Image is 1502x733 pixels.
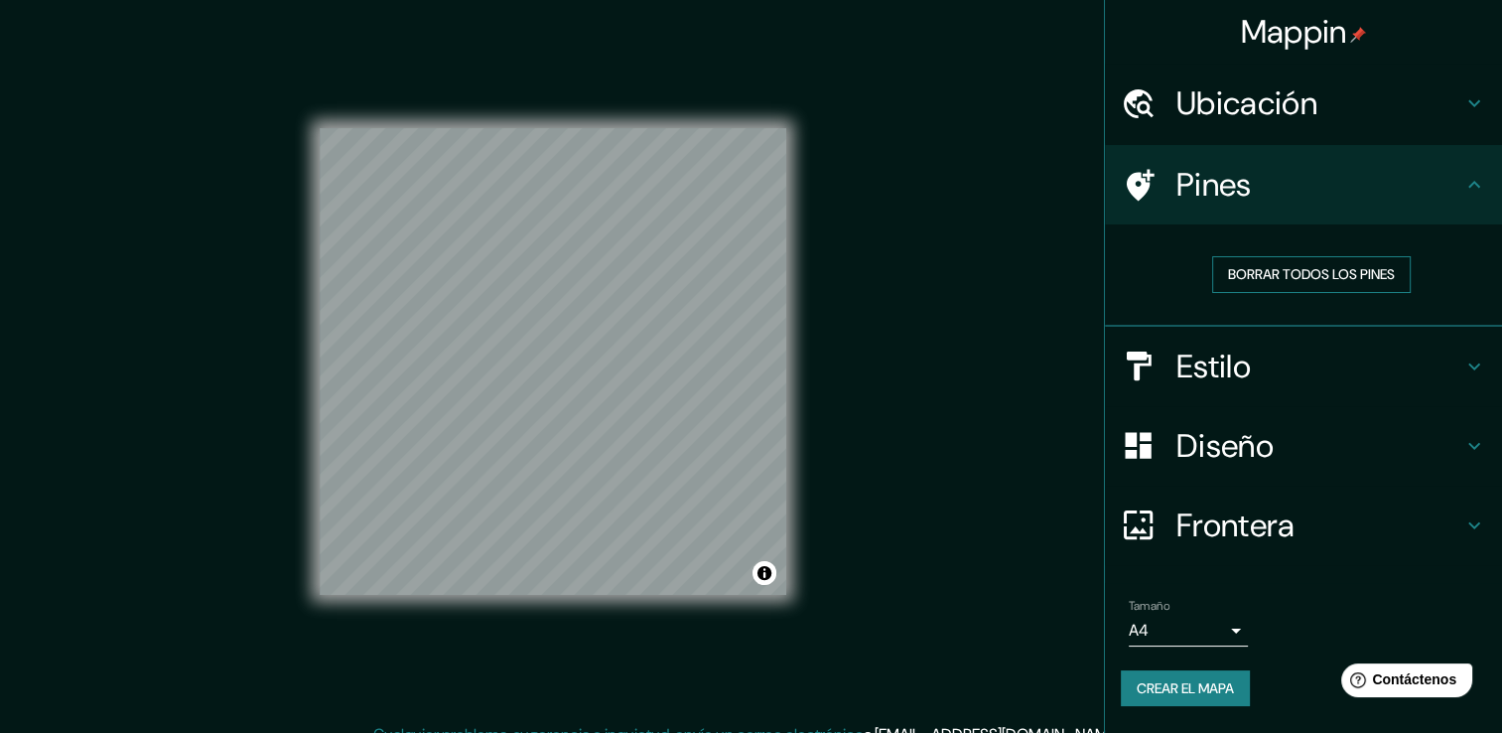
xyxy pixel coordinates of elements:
h4: Frontera [1176,506,1462,545]
h4: Pines [1176,165,1462,205]
font: Mappin [1241,11,1347,53]
h4: Ubicación [1176,83,1462,123]
div: A4 [1129,615,1248,647]
iframe: Help widget launcher [1325,656,1480,711]
label: Tamaño [1129,597,1169,614]
button: Borrar todos los pines [1212,256,1411,293]
button: Crear el mapa [1121,670,1250,707]
img: pin-icon.png [1350,27,1366,43]
h4: Diseño [1176,426,1462,466]
div: Estilo [1105,327,1502,406]
div: Diseño [1105,406,1502,486]
div: Frontera [1105,486,1502,565]
font: Borrar todos los pines [1228,262,1395,287]
button: Alternar atribución [752,561,776,585]
font: Crear el mapa [1137,676,1234,701]
div: Ubicación [1105,64,1502,143]
canvas: Mapa [320,128,786,595]
div: Pines [1105,145,1502,224]
h4: Estilo [1176,347,1462,386]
